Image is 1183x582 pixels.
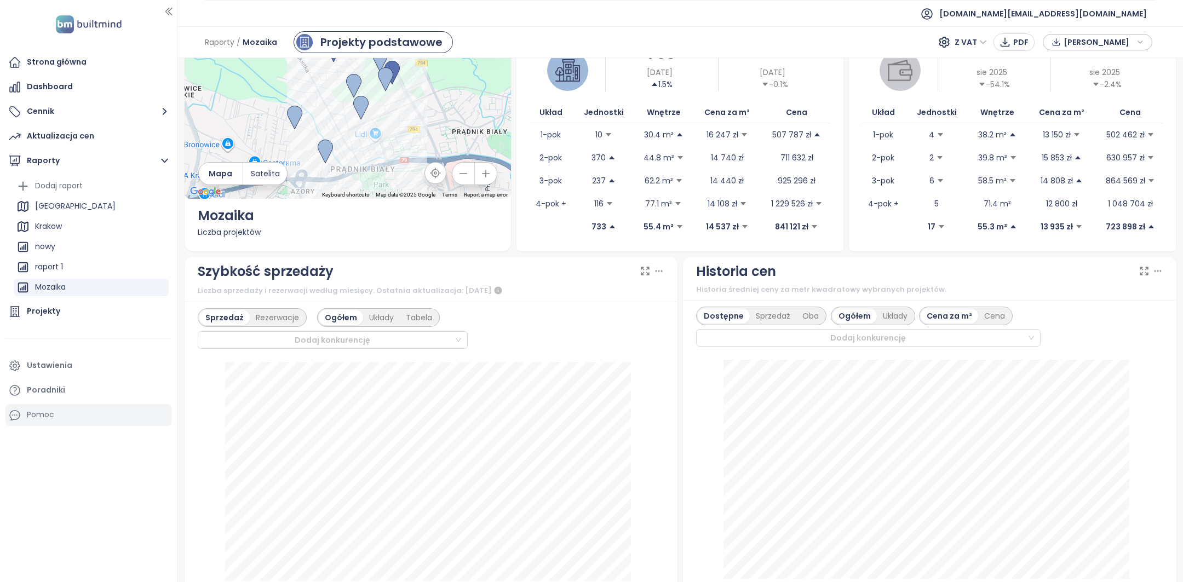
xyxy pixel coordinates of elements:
[319,310,363,325] div: Ogółem
[199,163,243,185] button: Mapa
[977,66,1007,78] span: sie 2025
[530,102,571,123] th: Układ
[294,31,453,53] a: primary
[591,221,606,233] p: 733
[442,192,457,198] a: Terms (opens in new tab)
[198,261,334,282] div: Szybkość sprzedaży
[978,308,1011,324] div: Cena
[35,260,63,274] div: raport 1
[761,78,788,90] div: -0.1%
[1075,177,1083,185] span: caret-up
[929,152,934,164] p: 2
[696,284,1163,295] div: Historia średniej ceny za metr kwadratowy wybranych projektów.
[237,32,240,52] span: /
[608,177,616,185] span: caret-up
[5,404,171,426] div: Pomoc
[251,168,280,180] span: Satelita
[710,175,744,187] p: 14 440 zł
[775,221,808,233] p: 841 121 zł
[676,154,684,162] span: caret-down
[5,101,171,123] button: Cennik
[53,13,125,36] img: logo
[676,223,684,231] span: caret-down
[978,221,1007,233] p: 55.3 m²
[1089,66,1120,78] span: sie 2025
[595,129,602,141] p: 10
[1106,175,1145,187] p: 864 569 zł
[35,220,62,233] div: Krakow
[1009,154,1017,162] span: caret-down
[1041,175,1073,187] p: 14 808 zł
[27,55,87,69] div: Strona główna
[1009,223,1017,231] span: caret-up
[14,177,169,195] div: Dodaj raport
[771,198,813,210] p: 1 229 526 zł
[761,80,769,88] span: caret-down
[205,32,234,52] span: Raporty
[1106,129,1145,141] p: 502 462 zł
[5,76,171,98] a: Dashboard
[969,102,1025,123] th: Wnętrze
[14,218,169,235] div: Krakow
[1106,221,1145,233] p: 723 898 zł
[605,131,612,139] span: caret-down
[27,129,94,143] div: Aktualizacja cen
[939,1,1147,27] span: [DOMAIN_NAME][EMAIL_ADDRESS][DOMAIN_NAME]
[1043,129,1071,141] p: 13 150 zł
[651,80,658,88] span: caret-up
[27,408,54,422] div: Pomoc
[14,198,169,215] div: [GEOGRAPHIC_DATA]
[400,310,438,325] div: Tabela
[1041,221,1073,233] p: 13 935 zł
[644,129,674,141] p: 30.4 m²
[1042,152,1072,164] p: 15 853 zł
[5,379,171,401] a: Poradniki
[27,359,72,372] div: Ustawienia
[530,146,571,169] td: 2-pok
[741,223,749,231] span: caret-down
[862,102,904,123] th: Układ
[27,304,60,318] div: Projekty
[35,240,55,253] div: nowy
[572,102,636,123] th: Jednostki
[1013,36,1029,48] span: PDF
[606,200,613,208] span: caret-down
[1049,34,1146,50] div: button
[706,221,739,233] p: 14 537 zł
[815,200,823,208] span: caret-down
[198,284,665,297] div: Liczba sprzedaży i rezerwacji według miesięcy. Ostatnia aktualizacja: [DATE]
[645,175,673,187] p: 62.2 m²
[929,129,934,141] p: 4
[608,223,616,231] span: caret-up
[1147,223,1155,231] span: caret-up
[35,280,66,294] div: Mozaika
[1147,131,1155,139] span: caret-down
[591,152,606,164] p: 370
[862,169,904,192] td: 3-pok
[1009,177,1017,185] span: caret-down
[530,169,571,192] td: 3-pok
[644,221,674,233] p: 55.4 m²
[978,78,1010,90] div: -54.1%
[780,152,813,164] p: 711 632 zł
[877,308,914,324] div: Układy
[811,223,818,231] span: caret-down
[199,310,250,325] div: Sprzedaż
[5,51,171,73] a: Strona główna
[862,146,904,169] td: 2-pok
[14,258,169,276] div: raport 1
[594,198,604,210] p: 116
[464,192,508,198] a: Report a map error
[1092,80,1100,88] span: caret-down
[984,198,1011,210] p: 71.4 m²
[934,198,939,210] p: 5
[676,131,684,139] span: caret-up
[1064,34,1134,50] span: [PERSON_NAME]
[711,152,744,164] p: 14 740 zł
[14,279,169,296] div: Mozaika
[530,123,571,146] td: 1-pok
[608,154,616,162] span: caret-up
[675,177,683,185] span: caret-down
[320,34,443,50] div: Projekty podstawowe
